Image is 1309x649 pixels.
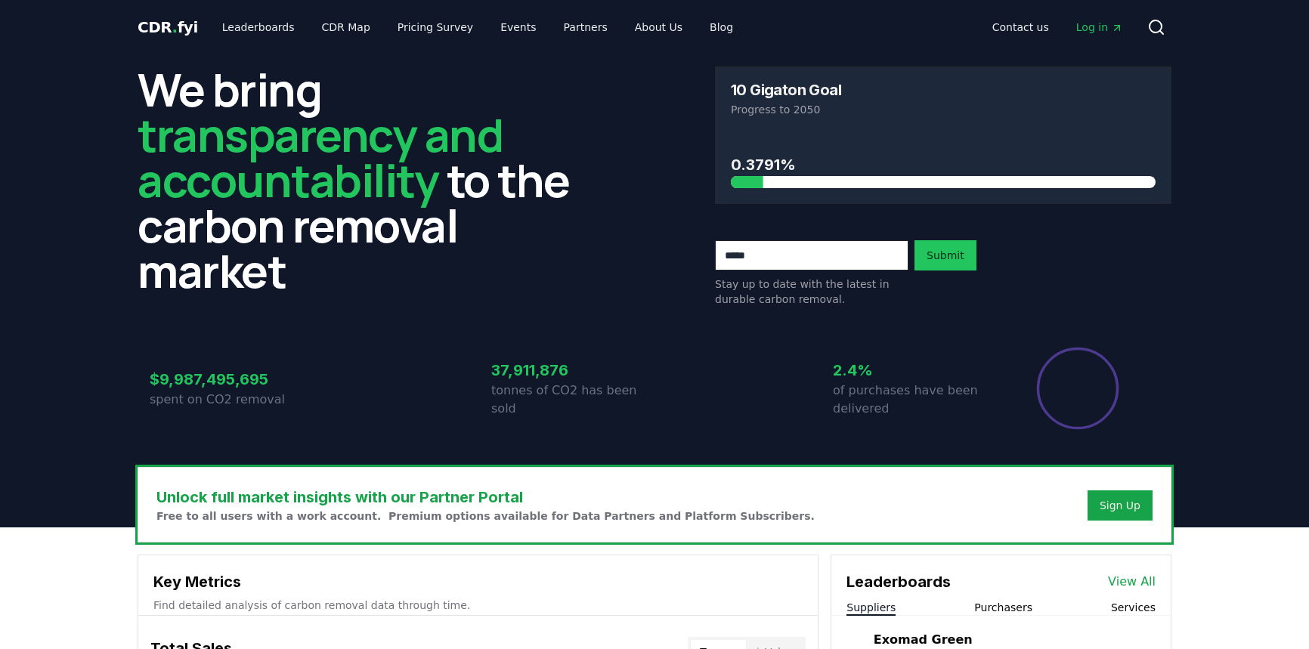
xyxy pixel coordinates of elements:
[156,486,815,508] h3: Unlock full market insights with our Partner Portal
[153,598,803,613] p: Find detailed analysis of carbon removal data through time.
[1088,490,1153,521] button: Sign Up
[874,631,973,649] a: Exomad Green
[914,240,976,270] button: Submit
[1076,20,1123,35] span: Log in
[731,102,1156,117] p: Progress to 2050
[138,18,198,36] span: CDR fyi
[491,382,654,418] p: tonnes of CO2 has been sold
[1064,14,1135,41] a: Log in
[974,600,1032,615] button: Purchasers
[846,570,951,593] h3: Leaderboards
[980,14,1061,41] a: Contact us
[1100,498,1140,513] a: Sign Up
[310,14,382,41] a: CDR Map
[210,14,745,41] nav: Main
[156,508,815,524] p: Free to all users with a work account. Premium options available for Data Partners and Platform S...
[491,359,654,382] h3: 37,911,876
[385,14,485,41] a: Pricing Survey
[138,104,503,211] span: transparency and accountability
[138,66,594,293] h2: We bring to the carbon removal market
[731,82,841,97] h3: 10 Gigaton Goal
[1108,573,1156,591] a: View All
[172,18,178,36] span: .
[833,359,996,382] h3: 2.4%
[150,368,313,391] h3: $9,987,495,695
[138,17,198,38] a: CDR.fyi
[980,14,1135,41] nav: Main
[488,14,548,41] a: Events
[846,600,896,615] button: Suppliers
[833,382,996,418] p: of purchases have been delivered
[210,14,307,41] a: Leaderboards
[552,14,620,41] a: Partners
[715,277,908,307] p: Stay up to date with the latest in durable carbon removal.
[623,14,695,41] a: About Us
[1111,600,1156,615] button: Services
[731,153,1156,176] h3: 0.3791%
[153,570,803,593] h3: Key Metrics
[1035,346,1120,431] div: Percentage of sales delivered
[698,14,745,41] a: Blog
[150,391,313,409] p: spent on CO2 removal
